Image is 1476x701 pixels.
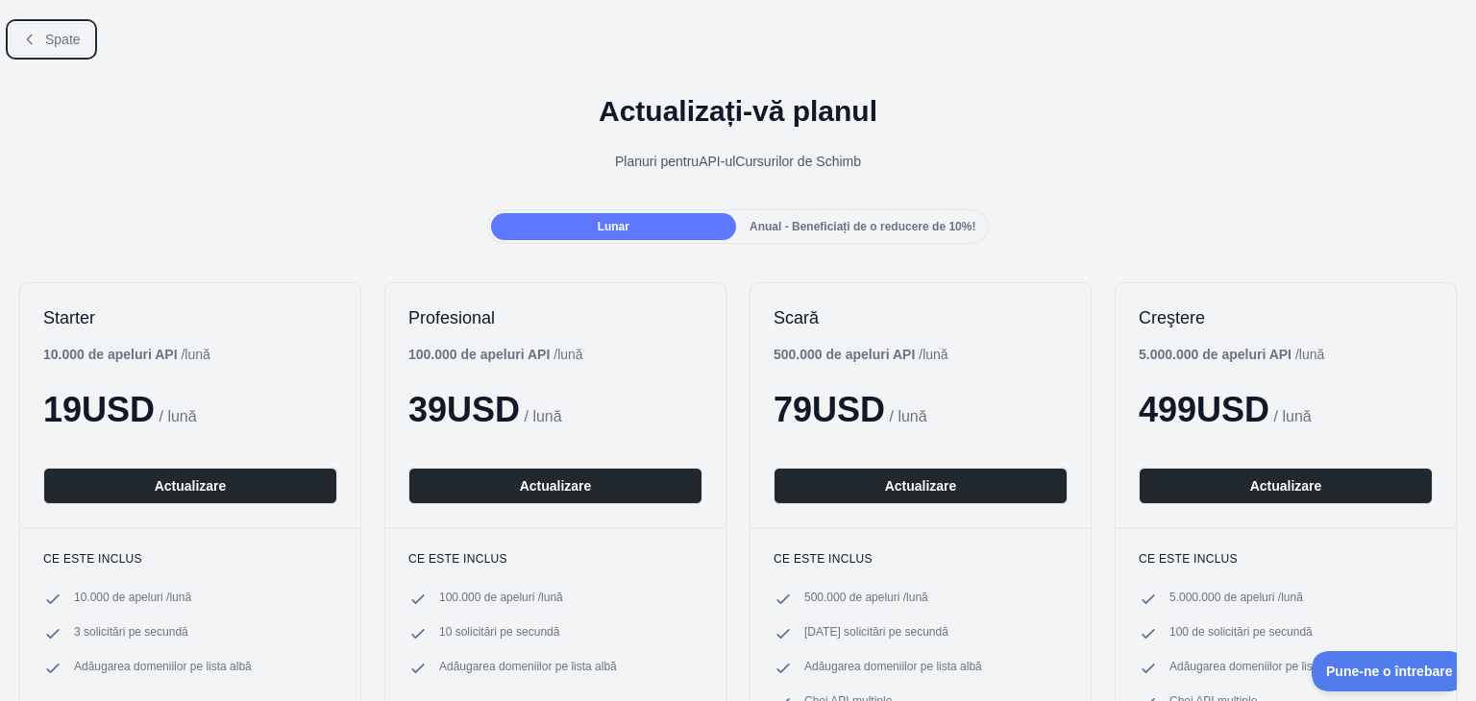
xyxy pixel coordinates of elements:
font: USD [1196,390,1269,429]
font: Scară [774,308,819,327]
font: lună [922,347,947,362]
font: 79 [774,390,812,429]
font: 499 [1139,390,1196,429]
font: / [553,347,557,362]
font: 500.000 de apeluri API [774,347,915,362]
font: lună [557,347,582,362]
font: Creştere [1139,308,1205,327]
font: 5.000.000 de apeluri API [1139,347,1291,362]
font: USD [812,390,885,429]
font: / [919,347,922,362]
iframe: Comutare Asistență clienți [1312,651,1457,691]
font: 100.000 de apeluri API [408,347,550,362]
